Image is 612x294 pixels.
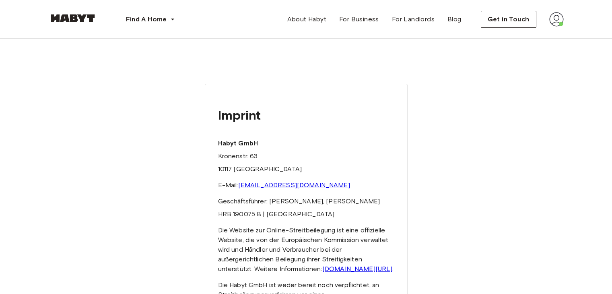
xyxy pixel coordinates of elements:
a: For Landlords [385,11,441,27]
p: 10117 [GEOGRAPHIC_DATA] [218,164,394,174]
img: avatar [549,12,564,27]
img: Habyt [49,14,97,22]
a: For Business [333,11,385,27]
span: For Business [339,14,379,24]
span: Get in Touch [488,14,530,24]
a: Blog [441,11,468,27]
a: About Habyt [281,11,333,27]
p: HRB 190075 B | [GEOGRAPHIC_DATA] [218,209,394,219]
p: Die Website zur Online-Streitbeilegung ist eine offizielle Website, die von der Europäischen Komm... [218,226,394,274]
span: Find A Home [126,14,167,24]
p: E-Mail: [218,180,394,190]
p: Geschäftsführer: [PERSON_NAME], [PERSON_NAME] [218,197,394,206]
p: Kronenstr. 63 [218,151,394,161]
a: [DOMAIN_NAME][URL] [322,265,393,273]
span: Blog [447,14,462,24]
button: Get in Touch [481,11,536,28]
strong: Imprint [218,107,261,123]
a: [EMAIL_ADDRESS][DOMAIN_NAME] [238,181,350,189]
strong: Habyt GmbH [218,139,258,147]
span: For Landlords [392,14,435,24]
button: Find A Home [120,11,181,27]
span: About Habyt [287,14,326,24]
